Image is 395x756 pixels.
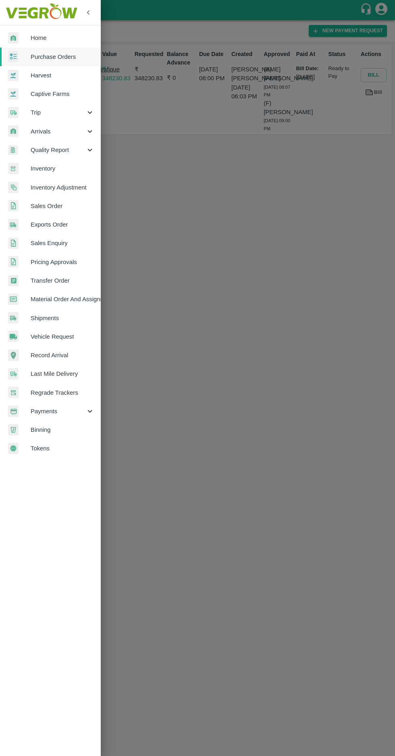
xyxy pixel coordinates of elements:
span: Material Order And Assignment [31,295,94,304]
span: Vehicle Request [31,332,94,341]
img: sales [8,237,19,249]
img: shipments [8,219,19,231]
span: Last Mile Delivery [31,369,94,378]
img: qualityReport [8,145,18,155]
img: sales [8,200,19,212]
span: Tokens [31,444,94,453]
span: Home [31,33,94,42]
span: Inventory [31,164,94,173]
span: Inventory Adjustment [31,183,94,192]
img: inventory [8,181,19,193]
span: Payments [31,407,85,416]
span: Binning [31,425,94,434]
span: Arrivals [31,127,85,136]
img: whInventory [8,163,19,175]
img: recordArrival [8,350,19,361]
img: bin [8,424,19,435]
span: Regrade Trackers [31,388,94,397]
img: whArrival [8,32,19,44]
img: shipments [8,312,19,324]
span: Quality Report [31,146,85,154]
img: centralMaterial [8,294,19,305]
span: Record Arrival [31,351,94,360]
img: reciept [8,51,19,62]
span: Transfer Order [31,276,94,285]
img: harvest [8,69,19,81]
span: Captive Farms [31,90,94,98]
img: harvest [8,88,19,100]
span: Sales Enquiry [31,239,94,248]
img: payment [8,406,19,417]
span: Purchase Orders [31,52,94,61]
img: vehicle [8,331,19,342]
img: whArrival [8,125,19,137]
img: sales [8,256,19,268]
span: Sales Order [31,202,94,210]
span: Exports Order [31,220,94,229]
img: tokens [8,443,19,454]
img: delivery [8,368,19,380]
img: whTracker [8,387,19,398]
span: Trip [31,108,85,117]
span: Harvest [31,71,94,80]
span: Pricing Approvals [31,258,94,267]
span: Shipments [31,314,94,323]
img: delivery [8,107,19,119]
img: whTransfer [8,275,19,287]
